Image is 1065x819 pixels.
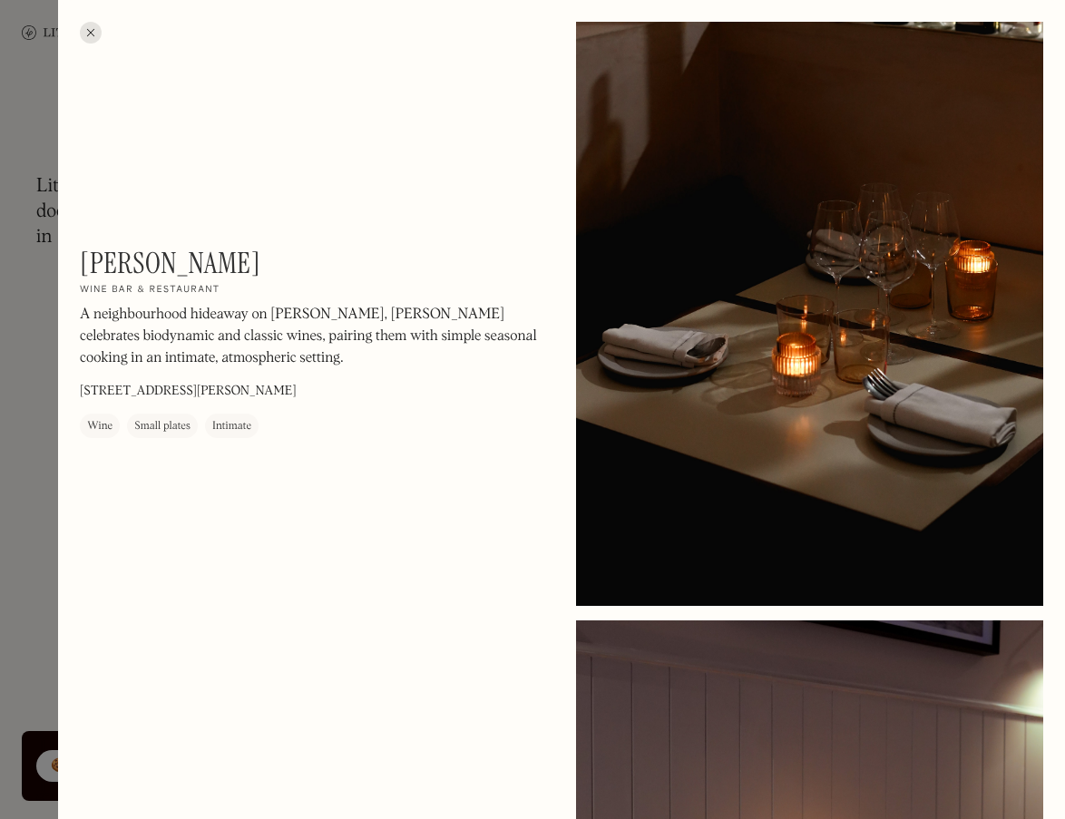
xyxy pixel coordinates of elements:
[134,417,191,435] div: Small plates
[212,417,251,435] div: Intimate
[80,246,260,280] h1: [PERSON_NAME]
[80,284,220,297] h2: Wine bar & restaurant
[87,417,112,435] div: Wine
[80,304,547,369] p: A neighbourhood hideaway on [PERSON_NAME], [PERSON_NAME] celebrates biodynamic and classic wines,...
[80,382,297,401] p: [STREET_ADDRESS][PERSON_NAME]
